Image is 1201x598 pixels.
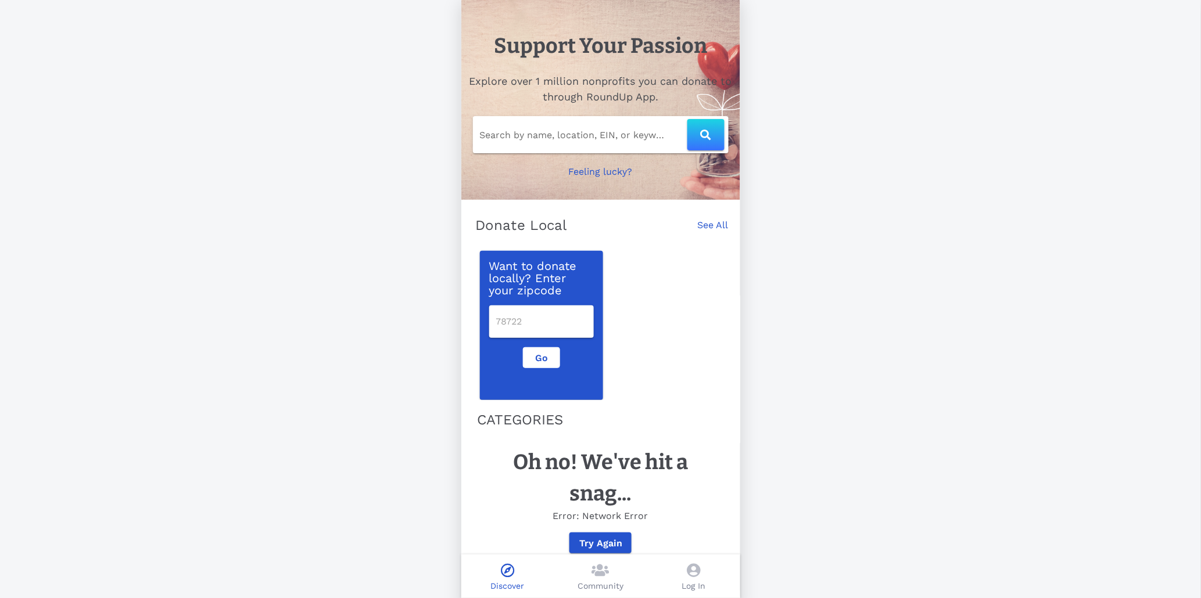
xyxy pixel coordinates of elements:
p: Community [578,580,623,592]
h1: Oh no! We've hit a snag... [485,446,717,509]
button: Go [523,347,560,368]
p: Error: Network Error [485,509,717,523]
span: Try Again [579,538,622,549]
p: Feeling lucky? [569,165,633,179]
p: CATEGORIES [478,409,724,430]
span: Go [533,352,550,363]
h2: Explore over 1 million nonprofits you can donate to through RoundUp App. [468,73,733,105]
input: 78722 [496,312,587,331]
p: Log In [682,580,705,592]
h1: Support Your Passion [494,30,707,62]
p: Donate Local [476,216,568,235]
button: Try Again [569,532,632,553]
p: Discover [491,580,525,592]
a: See All [698,218,729,244]
p: Want to donate locally? Enter your zipcode [489,260,594,296]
